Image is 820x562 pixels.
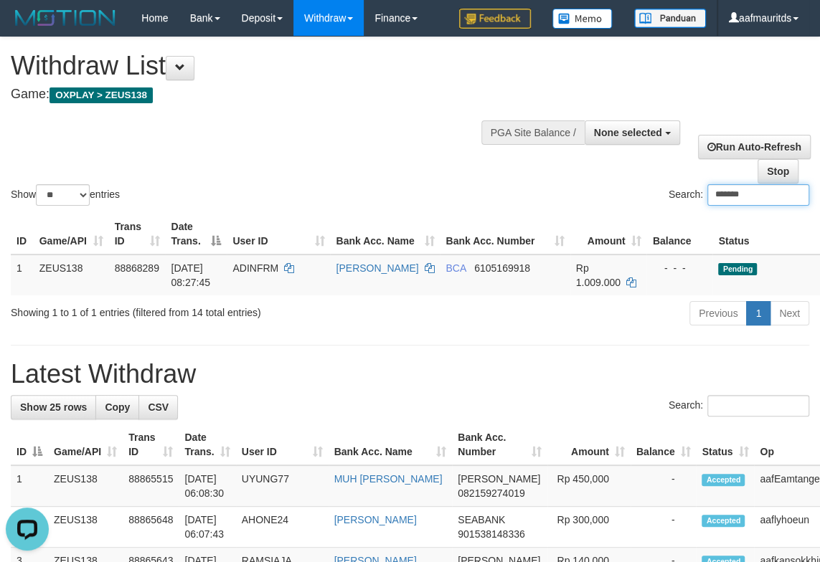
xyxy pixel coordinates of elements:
th: Balance [646,214,712,254]
a: Copy [95,395,139,419]
td: Rp 300,000 [547,507,631,548]
td: ZEUS138 [48,465,123,507]
span: [PERSON_NAME] [458,473,540,485]
span: None selected [594,127,662,138]
span: 88868289 [115,262,159,274]
button: Open LiveChat chat widget [6,6,49,49]
span: Show 25 rows [20,401,87,413]
a: Stop [758,159,798,184]
a: Next [770,301,809,325]
a: [PERSON_NAME] [334,514,417,525]
label: Show entries [11,184,120,206]
select: Showentries [36,184,90,206]
th: ID [11,214,34,254]
th: Balance: activate to sort column ascending [631,424,697,465]
td: 1 [11,254,34,295]
a: Show 25 rows [11,395,96,419]
th: Status: activate to sort column ascending [696,424,754,465]
label: Search: [669,184,809,206]
span: Accepted [702,474,745,486]
a: 1 [746,301,770,325]
th: Amount: activate to sort column ascending [570,214,647,254]
span: Rp 1.009.000 [576,262,621,288]
td: - [631,465,697,507]
td: 88865648 [123,507,179,548]
button: None selected [585,120,680,145]
a: MUH [PERSON_NAME] [334,473,443,485]
span: Pending [718,263,757,275]
h4: Game: [11,87,532,102]
th: Game/API: activate to sort column ascending [34,214,109,254]
a: Previous [689,301,747,325]
span: Copy 901538148336 to clipboard [458,528,524,540]
span: ADINFRM [232,262,278,274]
h1: Withdraw List [11,52,532,80]
td: 88865515 [123,465,179,507]
td: UYUNG77 [236,465,329,507]
th: ID: activate to sort column descending [11,424,48,465]
img: MOTION_logo.png [11,7,120,29]
td: - [631,507,697,548]
input: Search: [707,395,809,416]
th: User ID: activate to sort column ascending [236,424,329,465]
th: Trans ID: activate to sort column ascending [123,424,179,465]
th: Date Trans.: activate to sort column descending [165,214,227,254]
span: CSV [148,401,169,413]
th: Trans ID: activate to sort column ascending [109,214,166,254]
th: Bank Acc. Name: activate to sort column ascending [330,214,440,254]
th: Bank Acc. Name: activate to sort column ascending [329,424,453,465]
span: [DATE] 08:27:45 [171,262,210,288]
span: OXPLAY > ZEUS138 [50,87,153,103]
th: User ID: activate to sort column ascending [227,214,330,254]
td: 1 [11,465,48,507]
th: Bank Acc. Number: activate to sort column ascending [452,424,547,465]
label: Search: [669,395,809,416]
td: ZEUS138 [34,254,109,295]
th: Date Trans.: activate to sort column ascending [179,424,235,465]
span: SEABANK [458,514,505,525]
th: Game/API: activate to sort column ascending [48,424,123,465]
div: PGA Site Balance / [481,120,585,145]
div: Showing 1 to 1 of 1 entries (filtered from 14 total entries) [11,300,331,320]
a: [PERSON_NAME] [336,262,418,274]
span: Copy 082159274019 to clipboard [458,487,524,499]
img: panduan.png [634,9,706,28]
span: Copy [105,401,130,413]
h1: Latest Withdraw [11,360,809,389]
th: Amount: activate to sort column ascending [547,424,631,465]
td: [DATE] 06:08:30 [179,465,235,507]
span: BCA [446,262,466,274]
td: Rp 450,000 [547,465,631,507]
div: - - - [652,261,707,275]
img: Feedback.jpg [459,9,531,29]
th: Bank Acc. Number: activate to sort column ascending [440,214,570,254]
a: CSV [138,395,178,419]
span: Copy 6105169918 to clipboard [474,262,530,274]
a: Run Auto-Refresh [698,135,811,159]
td: AHONE24 [236,507,329,548]
td: ZEUS138 [48,507,123,548]
input: Search: [707,184,809,206]
span: Accepted [702,515,745,527]
td: [DATE] 06:07:43 [179,507,235,548]
img: Button%20Memo.svg [552,9,613,29]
